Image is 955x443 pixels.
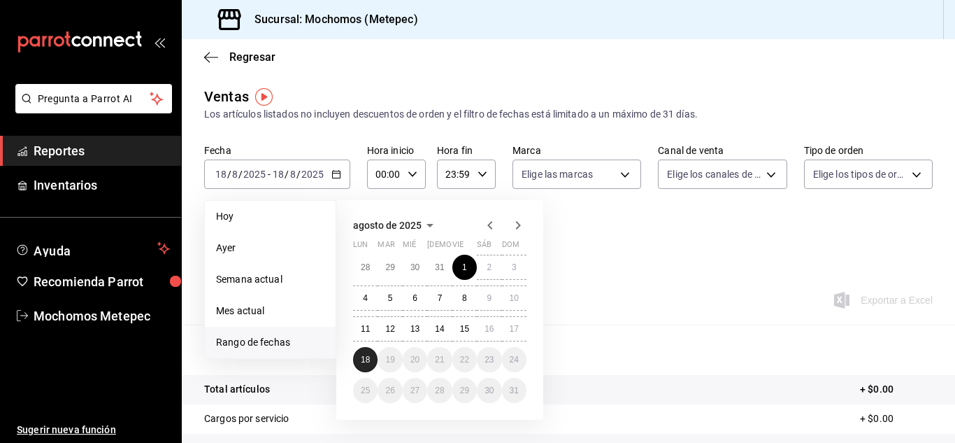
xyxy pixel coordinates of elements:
[487,293,491,303] abbr: 9 de agosto de 2025
[204,412,289,426] p: Cargos por servicio
[361,386,370,395] abbr: 25 de agosto de 2025
[38,92,150,106] span: Pregunta a Parrot AI
[658,146,787,155] label: Canal de venta
[460,386,469,395] abbr: 29 de agosto de 2025
[385,386,394,395] abbr: 26 de agosto de 2025
[427,378,452,403] button: 28 de agosto de 2025
[860,412,933,426] p: + $0.00
[10,101,172,116] a: Pregunta a Parrot AI
[285,169,289,180] span: /
[268,169,271,180] span: -
[378,347,402,372] button: 19 de agosto de 2025
[410,262,419,272] abbr: 30 de julio de 2025
[502,316,526,342] button: 17 de agosto de 2025
[204,382,270,397] p: Total artículos
[813,167,907,181] span: Elige los tipos de orden
[353,217,438,234] button: agosto de 2025
[512,262,517,272] abbr: 3 de agosto de 2025
[204,107,933,122] div: Los artículos listados no incluyen descuentos de orden y el filtro de fechas está limitado a un m...
[484,324,494,334] abbr: 16 de agosto de 2025
[452,316,477,342] button: 15 de agosto de 2025
[435,324,444,334] abbr: 14 de agosto de 2025
[361,355,370,365] abbr: 18 de agosto de 2025
[462,293,467,303] abbr: 8 de agosto de 2025
[410,386,419,395] abbr: 27 de agosto de 2025
[452,240,464,255] abbr: viernes
[296,169,301,180] span: /
[510,293,519,303] abbr: 10 de agosto de 2025
[204,146,350,155] label: Fecha
[452,286,477,311] button: 8 de agosto de 2025
[301,169,324,180] input: ----
[231,169,238,180] input: --
[204,50,275,64] button: Regresar
[385,324,394,334] abbr: 12 de agosto de 2025
[272,169,285,180] input: --
[216,335,324,350] span: Rango de fechas
[227,169,231,180] span: /
[477,286,501,311] button: 9 de agosto de 2025
[452,255,477,280] button: 1 de agosto de 2025
[477,347,501,372] button: 23 de agosto de 2025
[510,324,519,334] abbr: 17 de agosto de 2025
[378,286,402,311] button: 5 de agosto de 2025
[385,355,394,365] abbr: 19 de agosto de 2025
[427,347,452,372] button: 21 de agosto de 2025
[243,11,418,28] h3: Sucursal: Mochomos (Metepec)
[427,316,452,342] button: 14 de agosto de 2025
[438,293,443,303] abbr: 7 de agosto de 2025
[522,167,593,181] span: Elige las marcas
[353,316,378,342] button: 11 de agosto de 2025
[403,240,416,255] abbr: miércoles
[484,355,494,365] abbr: 23 de agosto de 2025
[388,293,393,303] abbr: 5 de agosto de 2025
[378,316,402,342] button: 12 de agosto de 2025
[410,355,419,365] abbr: 20 de agosto de 2025
[403,378,427,403] button: 27 de agosto de 2025
[353,255,378,280] button: 28 de julio de 2025
[216,272,324,287] span: Semana actual
[216,304,324,318] span: Mes actual
[385,262,394,272] abbr: 29 de julio de 2025
[667,167,761,181] span: Elige los canales de venta
[487,262,491,272] abbr: 2 de agosto de 2025
[353,240,368,255] abbr: lunes
[34,272,170,291] span: Recomienda Parrot
[427,240,510,255] abbr: jueves
[477,255,501,280] button: 2 de agosto de 2025
[378,240,394,255] abbr: martes
[361,262,370,272] abbr: 28 de julio de 2025
[34,176,170,195] span: Inventarios
[410,324,419,334] abbr: 13 de agosto de 2025
[34,307,170,325] span: Mochomos Metepec
[512,146,641,155] label: Marca
[363,293,368,303] abbr: 4 de agosto de 2025
[255,88,273,106] img: Tooltip marker
[353,220,422,231] span: agosto de 2025
[15,84,172,113] button: Pregunta a Parrot AI
[378,378,402,403] button: 26 de agosto de 2025
[216,209,324,224] span: Hoy
[435,386,444,395] abbr: 28 de agosto de 2025
[289,169,296,180] input: --
[229,50,275,64] span: Regresar
[34,141,170,160] span: Reportes
[367,146,426,155] label: Hora inicio
[502,255,526,280] button: 3 de agosto de 2025
[462,262,467,272] abbr: 1 de agosto de 2025
[154,36,165,48] button: open_drawer_menu
[477,240,491,255] abbr: sábado
[452,378,477,403] button: 29 de agosto de 2025
[243,169,266,180] input: ----
[502,347,526,372] button: 24 de agosto de 2025
[403,255,427,280] button: 30 de julio de 2025
[502,240,519,255] abbr: domingo
[403,316,427,342] button: 13 de agosto de 2025
[353,286,378,311] button: 4 de agosto de 2025
[412,293,417,303] abbr: 6 de agosto de 2025
[353,347,378,372] button: 18 de agosto de 2025
[403,347,427,372] button: 20 de agosto de 2025
[353,378,378,403] button: 25 de agosto de 2025
[435,355,444,365] abbr: 21 de agosto de 2025
[378,255,402,280] button: 29 de julio de 2025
